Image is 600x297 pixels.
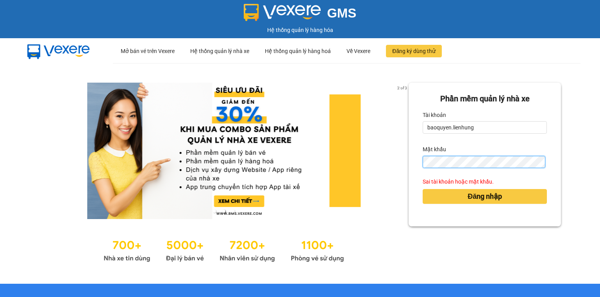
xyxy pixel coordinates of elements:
[423,143,446,156] label: Mật khẩu
[423,109,446,121] label: Tài khoản
[39,83,50,219] button: previous slide / item
[244,12,357,18] a: GMS
[190,39,249,64] div: Hệ thống quản lý nhà xe
[104,235,344,264] img: Statistics.png
[265,39,331,64] div: Hệ thống quản lý hàng hoá
[386,45,442,57] button: Đăng ký dùng thử
[222,210,225,213] li: slide item 2
[244,4,321,21] img: logo 2
[398,83,409,219] button: next slide / item
[232,210,235,213] li: slide item 3
[327,6,356,20] span: GMS
[395,83,409,93] p: 2 of 3
[346,39,370,64] div: Về Vexere
[423,121,547,134] input: Tài khoản
[423,93,547,105] div: Phần mềm quản lý nhà xe
[468,191,502,202] span: Đăng nhập
[423,156,545,168] input: Mật khẩu
[423,177,547,186] div: Sai tài khoản hoặc mật khẩu.
[392,47,436,55] span: Đăng ký dùng thử
[121,39,175,64] div: Mở bán vé trên Vexere
[423,189,547,204] button: Đăng nhập
[213,210,216,213] li: slide item 1
[2,26,598,34] div: Hệ thống quản lý hàng hóa
[20,38,98,64] img: mbUUG5Q.png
